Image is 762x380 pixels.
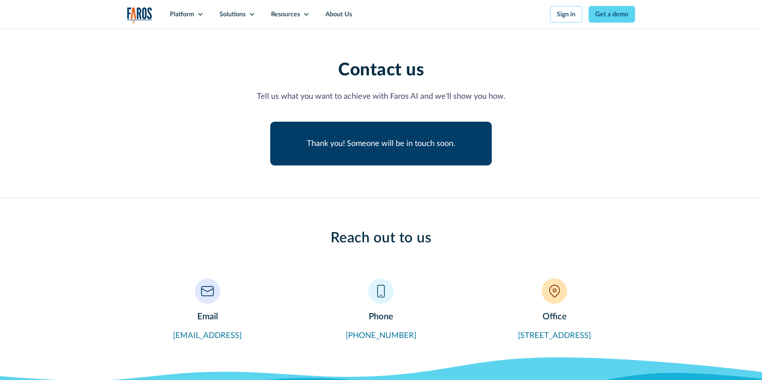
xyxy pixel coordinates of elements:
[190,230,571,247] h2: Reach out to us
[518,332,591,340] a: [STREET_ADDRESS]
[300,310,461,323] h3: Phone
[550,6,582,23] a: Sign in
[589,6,635,23] a: Get a demo
[173,332,242,340] a: [EMAIL_ADDRESS]
[271,10,300,19] div: Resources
[127,310,288,323] h3: Email
[474,310,635,323] h3: Office
[127,7,152,23] img: Logo of the analytics and reporting company Faros.
[127,60,635,81] h1: Contact us
[127,7,152,23] a: home
[270,121,492,166] div: Contact Form success
[307,138,455,150] div: Thank you! Someone will be in touch soon.
[170,10,194,19] div: Platform
[127,90,635,102] p: Tell us what you want to achieve with Faros AI and we’ll show you how.
[346,332,416,340] a: [PHONE_NUMBER]
[219,10,246,19] div: Solutions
